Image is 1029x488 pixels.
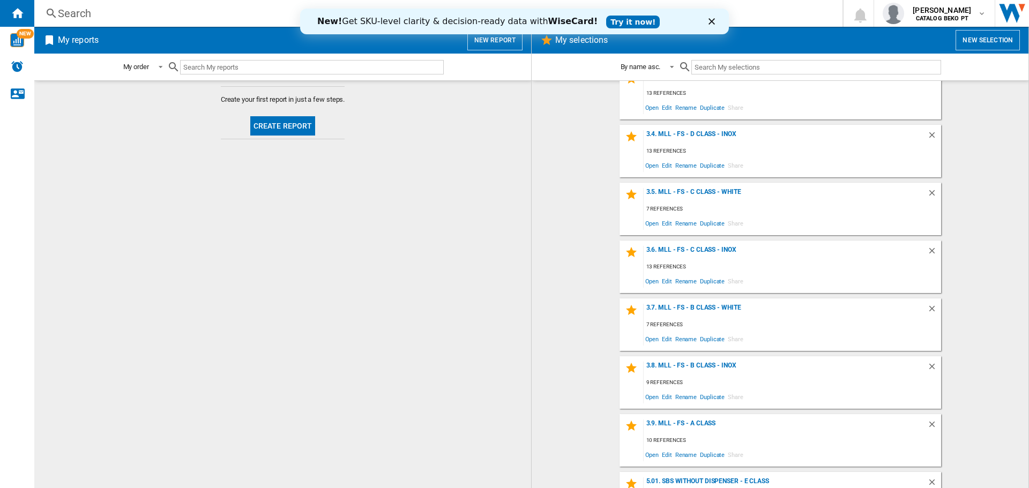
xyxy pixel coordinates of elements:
div: Delete [927,304,941,318]
iframe: Intercom live chat banner [300,9,729,34]
button: Create report [250,116,316,136]
span: Share [726,100,745,115]
div: 3.4. MLL - FS - D Class - Inox [644,130,927,145]
span: Duplicate [698,100,726,115]
div: 3.7. MLL - FS - B Class - White [644,304,927,318]
span: Edit [660,274,674,288]
div: 3.9. MLL - FS - A Class [644,419,927,434]
span: Edit [660,100,674,115]
div: 10 references [644,434,941,447]
span: Share [726,389,745,404]
div: Search [58,6,815,21]
img: wise-card.svg [10,33,24,47]
div: 13 references [644,87,941,100]
span: Share [726,332,745,346]
span: Rename [674,100,698,115]
div: 7 references [644,318,941,332]
span: Open [644,216,661,230]
span: Rename [674,332,698,346]
span: NEW [17,29,34,39]
span: Open [644,158,661,172]
span: Duplicate [698,158,726,172]
span: Duplicate [698,274,726,288]
div: Delete [927,419,941,434]
div: 3.5. MLL - FS - C Class - White [644,188,927,202]
span: Share [726,274,745,288]
div: 3.6. MLL - FS - C Class - Inox [644,246,927,260]
span: Rename [674,216,698,230]
div: 7 references [644,202,941,216]
span: Share [726,216,745,230]
h2: My reports [56,30,101,50]
span: Duplicate [698,447,726,462]
span: Duplicate [698,389,726,404]
span: Open [644,389,661,404]
span: Open [644,274,661,288]
div: Delete [927,188,941,202]
span: Edit [660,447,674,462]
span: Edit [660,389,674,404]
button: New report [467,30,523,50]
div: My order [123,63,149,71]
span: Edit [660,216,674,230]
span: Open [644,447,661,462]
span: Rename [674,158,698,172]
input: Search My reports [180,60,444,74]
div: Delete [927,130,941,145]
div: 3.8. MLL - FS - B Class - Inox [644,362,927,376]
span: Duplicate [698,216,726,230]
span: Open [644,100,661,115]
div: Delete [927,362,941,376]
span: Edit [660,332,674,346]
span: Edit [660,158,674,172]
div: 13 references [644,260,941,274]
span: Create your first report in just a few steps. [221,95,345,104]
span: [PERSON_NAME] [913,5,971,16]
button: New selection [956,30,1020,50]
span: Rename [674,274,698,288]
b: CATALOG BEKO PT [916,15,968,22]
div: Close [408,10,419,16]
span: Share [726,447,745,462]
span: Open [644,332,661,346]
h2: My selections [553,30,610,50]
div: By name asc. [621,63,661,71]
img: alerts-logo.svg [11,60,24,73]
span: Rename [674,447,698,462]
img: profile.jpg [883,3,904,24]
span: Share [726,158,745,172]
div: 13 references [644,145,941,158]
input: Search My selections [691,60,941,74]
div: Delete [927,246,941,260]
span: Duplicate [698,332,726,346]
span: Rename [674,389,698,404]
div: 9 references [644,376,941,389]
